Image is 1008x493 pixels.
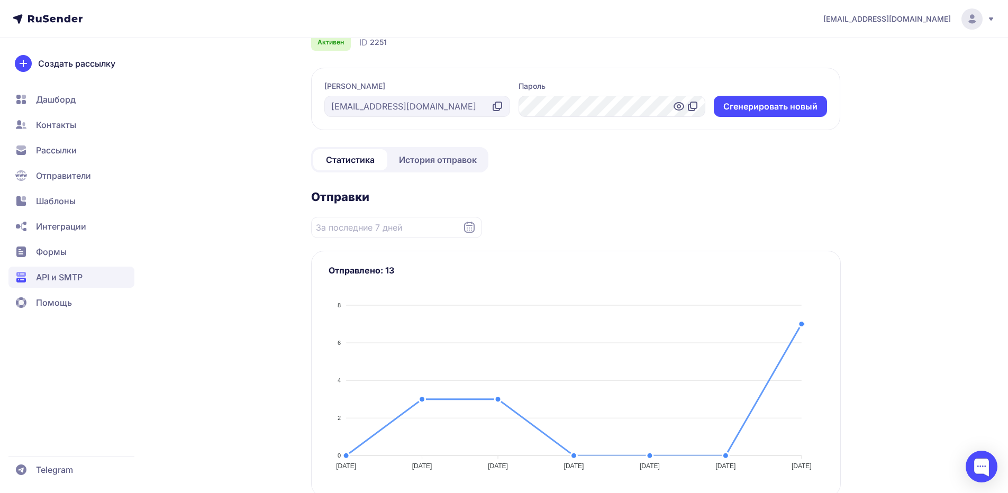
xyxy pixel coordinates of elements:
[36,271,83,284] span: API и SMTP
[488,462,508,470] tspan: [DATE]
[338,340,341,346] tspan: 6
[329,264,823,277] h3: Отправлено: 13
[36,144,77,157] span: Рассылки
[791,462,811,470] tspan: [DATE]
[359,36,387,49] div: ID
[640,462,660,470] tspan: [DATE]
[317,38,344,47] span: Активен
[38,57,115,70] span: Создать рассылку
[715,462,735,470] tspan: [DATE]
[36,463,73,476] span: Telegram
[336,462,356,470] tspan: [DATE]
[8,459,134,480] a: Telegram
[338,377,341,384] tspan: 4
[36,296,72,309] span: Помощь
[36,220,86,233] span: Интеграции
[564,462,584,470] tspan: [DATE]
[714,96,827,117] button: Cгенерировать новый
[324,81,385,92] label: [PERSON_NAME]
[36,93,76,106] span: Дашборд
[338,302,341,308] tspan: 8
[36,195,76,207] span: Шаблоны
[36,169,91,182] span: Отправители
[36,118,76,131] span: Контакты
[412,462,432,470] tspan: [DATE]
[399,153,477,166] span: История отправок
[823,14,951,24] span: [EMAIL_ADDRESS][DOMAIN_NAME]
[311,189,841,204] h2: Отправки
[519,81,546,92] label: Пароль
[313,149,387,170] a: Статистика
[338,415,341,421] tspan: 2
[389,149,486,170] a: История отправок
[338,452,341,459] tspan: 0
[370,37,387,48] span: 2251
[311,217,482,238] input: Datepicker input
[36,245,67,258] span: Формы
[326,153,375,166] span: Статистика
